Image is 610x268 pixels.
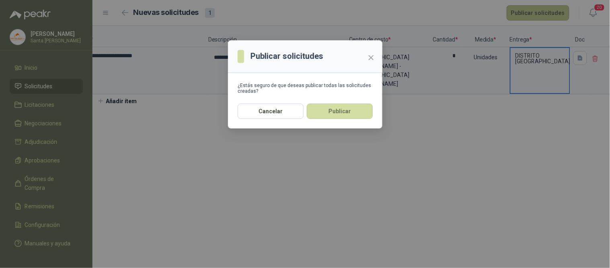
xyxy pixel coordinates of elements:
[238,104,304,119] button: Cancelar
[251,50,323,62] h3: Publicar solicitudes
[368,54,374,61] span: close
[365,51,378,64] button: Close
[238,83,373,94] div: ¿Estás seguro de que deseas publicar todas las solicitudes creadas?
[307,104,373,119] button: Publicar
